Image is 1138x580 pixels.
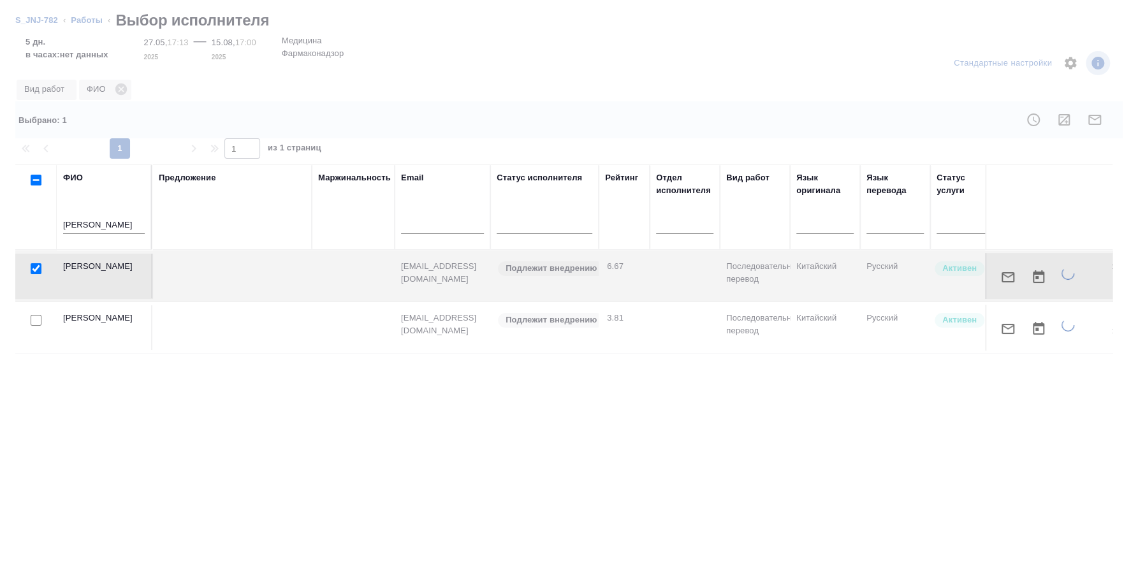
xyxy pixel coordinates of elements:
div: ФИО [63,171,83,184]
div: Статус услуги [937,171,994,197]
div: Отдел исполнителя [656,171,713,197]
button: Отправить предложение о работе [993,314,1023,344]
button: Открыть календарь загрузки [1023,314,1054,344]
div: Рейтинг [605,171,638,184]
div: Язык оригинала [796,171,854,197]
td: [PERSON_NAME] [57,305,152,350]
button: Открыть календарь загрузки [1023,262,1054,293]
input: Выбери исполнителей, чтобы отправить приглашение на работу [31,315,41,326]
button: Отправить предложение о работе [993,262,1023,293]
div: Email [401,171,423,184]
div: Статус исполнителя [497,171,582,184]
div: Язык перевода [866,171,924,197]
td: [PERSON_NAME] [57,254,152,298]
div: Предложение [159,171,216,184]
div: Вид работ [726,171,770,184]
div: Маржинальность [318,171,391,184]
